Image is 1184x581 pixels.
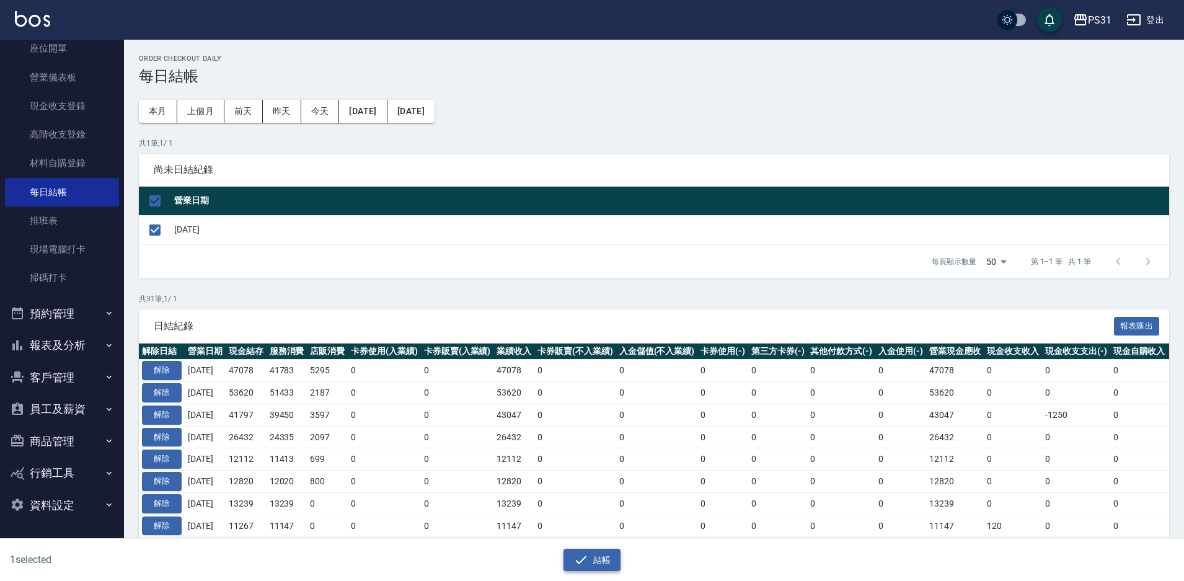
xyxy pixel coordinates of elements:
td: 0 [348,448,421,471]
button: 資料設定 [5,489,119,521]
td: 0 [875,471,926,493]
th: 卡券販賣(入業績) [421,344,494,360]
th: 入金使用(-) [875,344,926,360]
td: 0 [875,448,926,471]
td: [DATE] [185,382,226,404]
button: 解除 [142,406,182,425]
td: 11147 [926,515,984,537]
th: 卡券使用(-) [697,344,748,360]
button: 解除 [142,450,182,469]
td: 0 [421,426,494,448]
td: 0 [616,448,698,471]
td: -6000 [1042,537,1110,559]
a: 材料自購登錄 [5,149,119,177]
td: 0 [421,404,494,426]
td: 0 [348,360,421,382]
p: 每頁顯示數量 [932,256,976,267]
button: [DATE] [387,100,435,123]
th: 營業日期 [171,187,1169,216]
td: 0 [984,360,1042,382]
td: 2187 [307,382,348,404]
td: [DATE] [185,426,226,448]
td: 0 [1042,360,1110,382]
button: 登出 [1121,9,1169,32]
td: [DATE] [185,448,226,471]
a: 排班表 [5,206,119,235]
td: 12112 [493,448,534,471]
td: 13239 [493,492,534,515]
td: [DATE] [185,537,226,559]
td: 0 [748,360,808,382]
img: Logo [15,11,50,27]
button: 預約管理 [5,298,119,330]
span: 日結紀錄 [154,320,1114,332]
td: 0 [421,492,494,515]
th: 服務消費 [267,344,307,360]
td: 0 [534,492,616,515]
td: 0 [697,492,748,515]
button: 商品管理 [5,425,119,458]
td: 0 [748,471,808,493]
td: 0 [807,404,875,426]
td: 0 [421,515,494,537]
div: PS31 [1088,12,1111,28]
td: 24335 [267,426,307,448]
td: 0 [534,382,616,404]
td: 0 [616,382,698,404]
button: 行銷工具 [5,457,119,489]
td: 0 [1110,404,1169,426]
td: 0 [616,537,698,559]
td: 53620 [226,382,267,404]
td: 0 [748,426,808,448]
a: 座位開單 [5,34,119,63]
td: 0 [807,492,875,515]
p: 共 31 筆, 1 / 1 [139,293,1169,304]
th: 卡券販賣(不入業績) [534,344,616,360]
td: 11636 [226,537,267,559]
td: 12112 [226,448,267,471]
button: 客戶管理 [5,361,119,394]
td: 12020 [267,471,307,493]
td: 0 [616,426,698,448]
td: 0 [875,426,926,448]
td: 0 [984,404,1042,426]
td: 0 [534,471,616,493]
td: 0 [875,404,926,426]
td: 0 [348,537,421,559]
td: 0 [307,492,348,515]
td: 0 [348,471,421,493]
td: 0 [748,515,808,537]
td: 0 [984,471,1042,493]
td: 43047 [926,404,984,426]
td: 53620 [926,382,984,404]
td: 12112 [926,448,984,471]
button: 前天 [224,100,263,123]
td: 0 [534,426,616,448]
td: 51433 [267,382,307,404]
td: 0 [807,426,875,448]
th: 其他付款方式(-) [807,344,875,360]
td: 0 [1110,492,1169,515]
td: 0 [807,448,875,471]
td: 3597 [307,404,348,426]
td: 0 [616,492,698,515]
td: [DATE] [185,404,226,426]
td: 0 [984,537,1042,559]
td: 26432 [226,426,267,448]
td: 2097 [307,426,348,448]
td: 13239 [226,492,267,515]
td: 0 [348,426,421,448]
td: 0 [875,515,926,537]
td: 13239 [926,492,984,515]
td: 13239 [267,492,307,515]
h3: 每日結帳 [139,68,1169,85]
p: 共 1 筆, 1 / 1 [139,138,1169,149]
th: 現金自購收入 [1110,344,1169,360]
td: 26432 [493,426,534,448]
td: 0 [421,448,494,471]
td: 0 [1042,492,1110,515]
td: 0 [1042,515,1110,537]
a: 現金收支登錄 [5,92,119,120]
button: 報表匯出 [1114,317,1160,336]
td: 47078 [493,360,534,382]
